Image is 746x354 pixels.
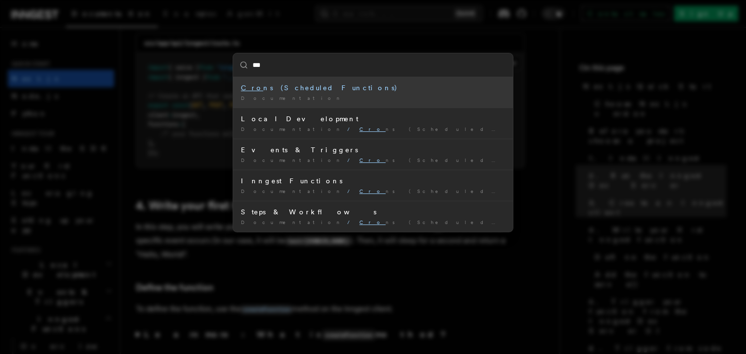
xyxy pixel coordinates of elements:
mark: Cro [241,84,263,92]
span: / [347,126,356,132]
mark: Cro [359,126,386,132]
span: / [347,157,356,163]
div: Events & Triggers [241,145,505,155]
div: Steps & Workflows [241,207,505,217]
span: Documentation [241,157,343,163]
mark: Cro [359,188,386,194]
span: Documentation [241,219,343,225]
div: Inngest Functions [241,176,505,186]
mark: Cro [359,157,386,163]
span: ns (Scheduled Functions) [359,219,579,225]
span: Documentation [241,188,343,194]
span: Documentation [241,126,343,132]
div: Local Development [241,114,505,124]
span: ns (Scheduled Functions) [359,126,579,132]
span: ns (Scheduled Functions) [359,188,579,194]
span: Documentation [241,95,343,101]
span: / [347,219,356,225]
div: ns (Scheduled Functions) [241,83,505,93]
mark: Cro [359,219,386,225]
span: / [347,188,356,194]
span: ns (Scheduled Functions) [359,157,579,163]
